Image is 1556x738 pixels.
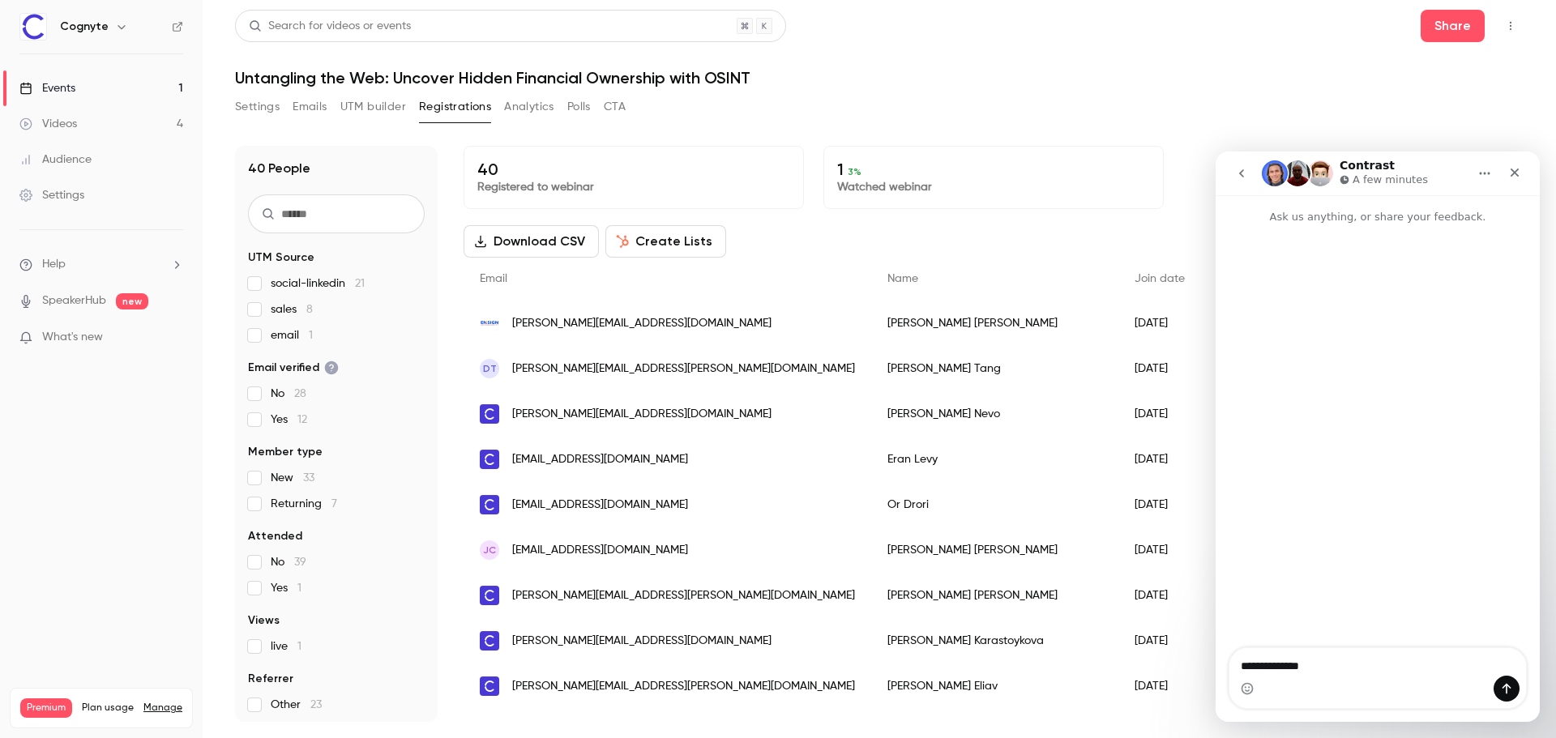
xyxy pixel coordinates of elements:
span: 39 [294,557,306,568]
div: Search for videos or events [249,18,411,35]
div: [DATE] [1118,391,1201,437]
div: [PERSON_NAME] [PERSON_NAME] [871,573,1118,618]
img: cognyte.com [480,495,499,514]
span: 1 [297,641,301,652]
div: Or Drori [871,482,1118,527]
iframe: Intercom live chat [1216,151,1540,722]
img: cognyte.com [480,586,499,605]
div: [DATE] [1118,346,1201,391]
div: Videos [19,116,77,132]
div: Settings [19,187,84,203]
span: 8 [306,304,313,315]
div: New [1201,482,1303,527]
span: UTM Source [248,250,314,266]
span: [EMAIL_ADDRESS][DOMAIN_NAME] [512,542,688,559]
div: Eran Levy [871,437,1118,482]
div: New [1201,346,1303,391]
span: 23 [310,699,322,710]
h6: Cognyte [60,19,109,35]
img: ensigninfosecurity.com [480,314,499,333]
div: [DATE] [1118,573,1201,618]
img: cognyte.com [480,450,499,469]
span: [PERSON_NAME][EMAIL_ADDRESS][DOMAIN_NAME] [512,633,772,650]
span: DT [483,361,497,376]
p: Registered to webinar [477,179,790,195]
div: [DATE] [1118,527,1201,573]
span: Help [42,256,66,273]
h1: Untangling the Web: Uncover Hidden Financial Ownership with OSINT [235,68,1524,87]
div: New [1201,391,1303,437]
div: [DATE] [1118,663,1201,709]
span: email [271,327,313,343]
div: New [1201,437,1303,482]
div: New [1201,527,1303,573]
li: help-dropdown-opener [19,256,183,273]
span: Email verified [248,360,339,376]
span: Referrer [248,671,293,687]
div: New [1201,618,1303,663]
span: Other [271,697,322,713]
button: CTA [604,94,626,120]
iframe: Noticeable Trigger [164,331,183,345]
span: Attended [248,528,302,544]
div: Returning [1201,663,1303,709]
button: Analytics [504,94,554,120]
button: Create Lists [605,225,726,258]
div: [DATE] [1118,482,1201,527]
div: [DATE] [1118,437,1201,482]
span: Plan usage [82,702,134,715]
button: Share [1421,10,1485,42]
div: [PERSON_NAME] Nevo [871,391,1118,437]
span: [PERSON_NAME][EMAIL_ADDRESS][DOMAIN_NAME] [512,406,772,423]
section: facet-groups [248,250,425,713]
button: Settings [235,94,280,120]
div: Returning [1201,573,1303,618]
span: 12 [297,414,307,425]
span: 7 [331,498,337,510]
div: [PERSON_NAME] Eliav [871,663,1118,709]
span: Member type [248,444,323,460]
div: [DATE] [1118,301,1201,346]
div: New [1201,301,1303,346]
span: [EMAIL_ADDRESS][DOMAIN_NAME] [512,497,688,514]
div: Audience [19,151,92,168]
img: cognyte.com [480,676,499,696]
span: Join date [1135,273,1185,284]
button: Polls [567,94,591,120]
span: Returning [271,496,337,512]
button: Download CSV [464,225,599,258]
span: Yes [271,580,301,596]
span: New [271,470,314,486]
span: 3 % [848,166,861,177]
span: 33 [303,472,314,484]
span: JC [483,543,496,557]
span: sales [271,301,313,318]
span: Yes [271,412,307,428]
img: Cognyte [20,14,46,40]
span: Views [248,612,280,629]
div: [PERSON_NAME] Karastoykova [871,618,1118,663]
a: SpeakerHub [42,292,106,309]
p: 40 [477,160,790,179]
button: Registrations [419,94,491,120]
span: Name [887,273,918,284]
div: [DATE] [1118,618,1201,663]
span: Email [480,273,507,284]
span: 1 [297,582,301,594]
span: What's new [42,329,103,346]
span: No [271,386,306,402]
div: [PERSON_NAME] [PERSON_NAME] [871,301,1118,346]
span: [PERSON_NAME][EMAIL_ADDRESS][DOMAIN_NAME] [512,315,772,332]
img: cognyte.com [480,631,499,651]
